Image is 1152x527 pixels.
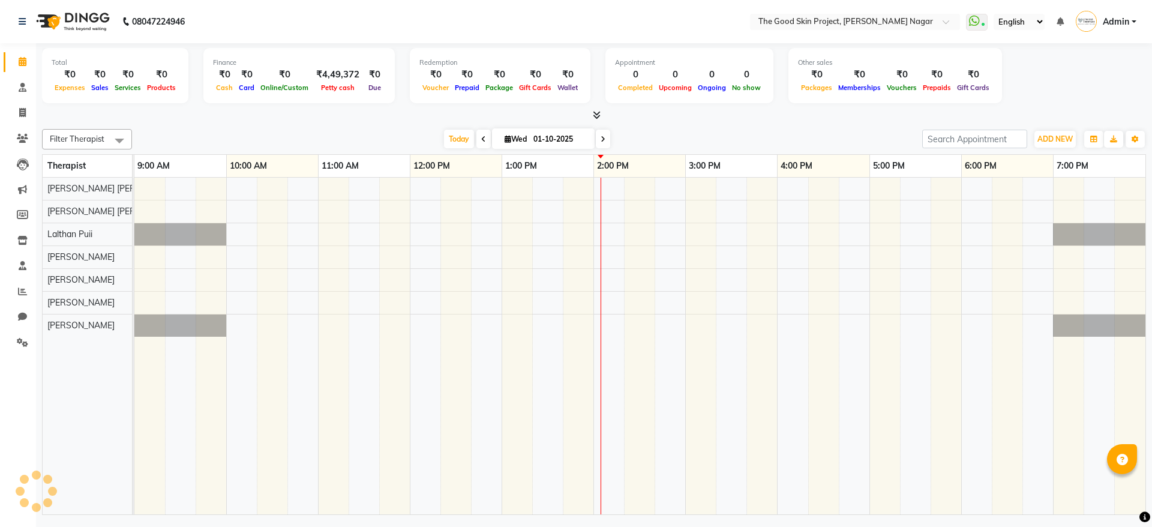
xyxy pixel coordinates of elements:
div: ₹0 [482,68,516,82]
span: Package [482,83,516,92]
span: [PERSON_NAME] [PERSON_NAME] [47,206,184,217]
div: Appointment [615,58,764,68]
div: ₹0 [798,68,835,82]
span: Therapist [47,160,86,171]
span: Petty cash [318,83,358,92]
div: ₹0 [257,68,311,82]
div: 0 [615,68,656,82]
span: ADD NEW [1037,134,1073,143]
div: ₹0 [144,68,179,82]
span: Upcoming [656,83,695,92]
span: Gift Cards [954,83,992,92]
span: Memberships [835,83,884,92]
span: No show [729,83,764,92]
div: ₹0 [364,68,385,82]
div: ₹0 [835,68,884,82]
img: Admin [1076,11,1097,32]
span: Due [365,83,384,92]
div: ₹0 [419,68,452,82]
span: [PERSON_NAME] [47,274,115,285]
a: 12:00 PM [410,157,453,175]
div: ₹0 [920,68,954,82]
a: 9:00 AM [134,157,173,175]
div: ₹0 [954,68,992,82]
div: ₹0 [884,68,920,82]
a: 7:00 PM [1054,157,1091,175]
a: 10:00 AM [227,157,270,175]
div: Total [52,58,179,68]
span: Admin [1103,16,1129,28]
a: 2:00 PM [594,157,632,175]
a: 3:00 PM [686,157,724,175]
span: Vouchers [884,83,920,92]
a: 5:00 PM [870,157,908,175]
div: ₹4,49,372 [311,68,364,82]
span: Online/Custom [257,83,311,92]
div: ₹0 [236,68,257,82]
span: Packages [798,83,835,92]
div: 0 [656,68,695,82]
input: 2025-10-01 [530,130,590,148]
span: Prepaids [920,83,954,92]
button: ADD NEW [1034,131,1076,148]
span: Today [444,130,474,148]
span: Lalthan Puii [47,229,92,239]
span: Gift Cards [516,83,554,92]
span: Prepaid [452,83,482,92]
div: ₹0 [88,68,112,82]
span: [PERSON_NAME] [PERSON_NAME] [47,183,184,194]
span: Ongoing [695,83,729,92]
div: 0 [729,68,764,82]
span: Products [144,83,179,92]
a: 1:00 PM [502,157,540,175]
img: logo [31,5,113,38]
span: Wallet [554,83,581,92]
div: ₹0 [213,68,236,82]
span: [PERSON_NAME] [47,320,115,331]
span: Completed [615,83,656,92]
div: ₹0 [516,68,554,82]
span: Sales [88,83,112,92]
span: Cash [213,83,236,92]
a: 11:00 AM [319,157,362,175]
div: Redemption [419,58,581,68]
span: Services [112,83,144,92]
div: ₹0 [112,68,144,82]
b: 08047224946 [132,5,185,38]
div: Finance [213,58,385,68]
div: ₹0 [452,68,482,82]
div: Other sales [798,58,992,68]
a: 4:00 PM [778,157,815,175]
span: [PERSON_NAME] [47,297,115,308]
div: 0 [695,68,729,82]
div: ₹0 [52,68,88,82]
span: Wed [502,134,530,143]
span: Expenses [52,83,88,92]
span: Filter Therapist [50,134,104,143]
div: ₹0 [554,68,581,82]
span: Card [236,83,257,92]
span: [PERSON_NAME] [47,251,115,262]
span: Voucher [419,83,452,92]
input: Search Appointment [922,130,1027,148]
a: 6:00 PM [962,157,1000,175]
